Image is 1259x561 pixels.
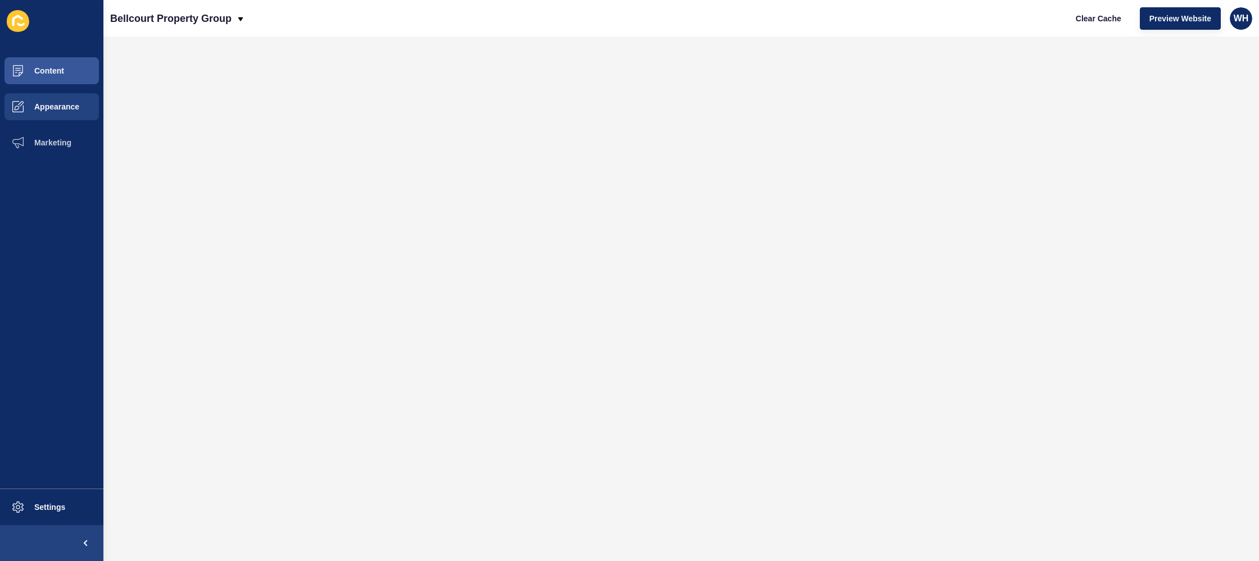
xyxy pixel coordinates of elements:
[1140,7,1221,30] button: Preview Website
[1149,13,1211,24] span: Preview Website
[110,4,232,33] p: Bellcourt Property Group
[1076,13,1121,24] span: Clear Cache
[1066,7,1131,30] button: Clear Cache
[1234,13,1249,24] span: WH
